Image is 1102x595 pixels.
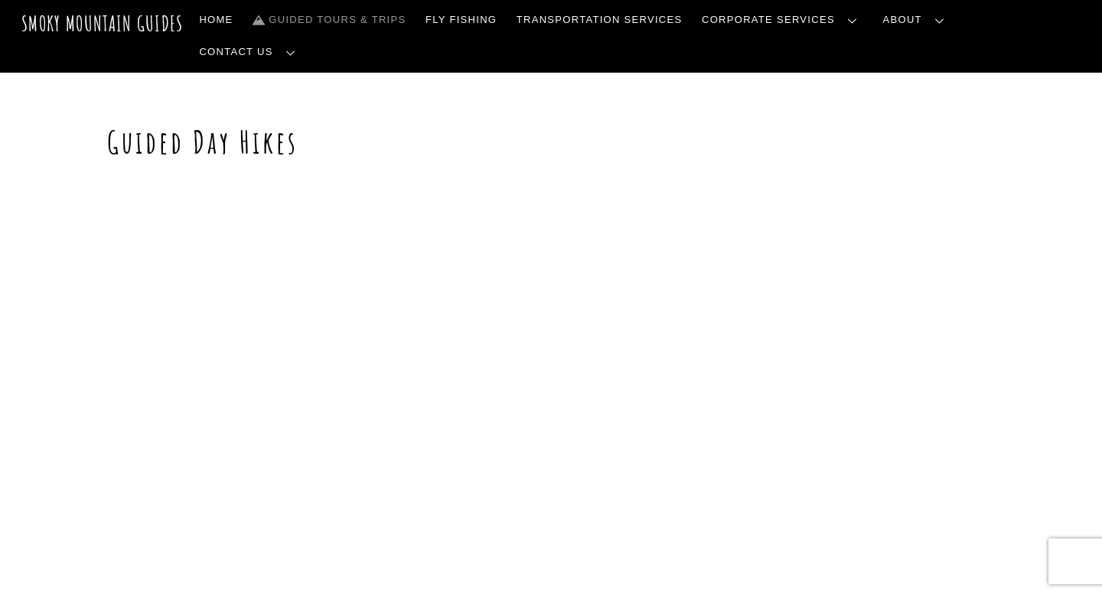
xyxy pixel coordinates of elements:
a: Guided Tours & Trips [246,4,412,36]
a: Contact Us [194,36,308,68]
a: Transportation Services [510,4,688,36]
a: Fly Fishing [419,4,503,36]
a: Smoky Mountain Guides [21,11,184,36]
a: Home [194,4,240,36]
a: About [877,4,957,36]
h1: Guided Day Hikes [107,124,995,161]
a: Corporate Services [696,4,869,36]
